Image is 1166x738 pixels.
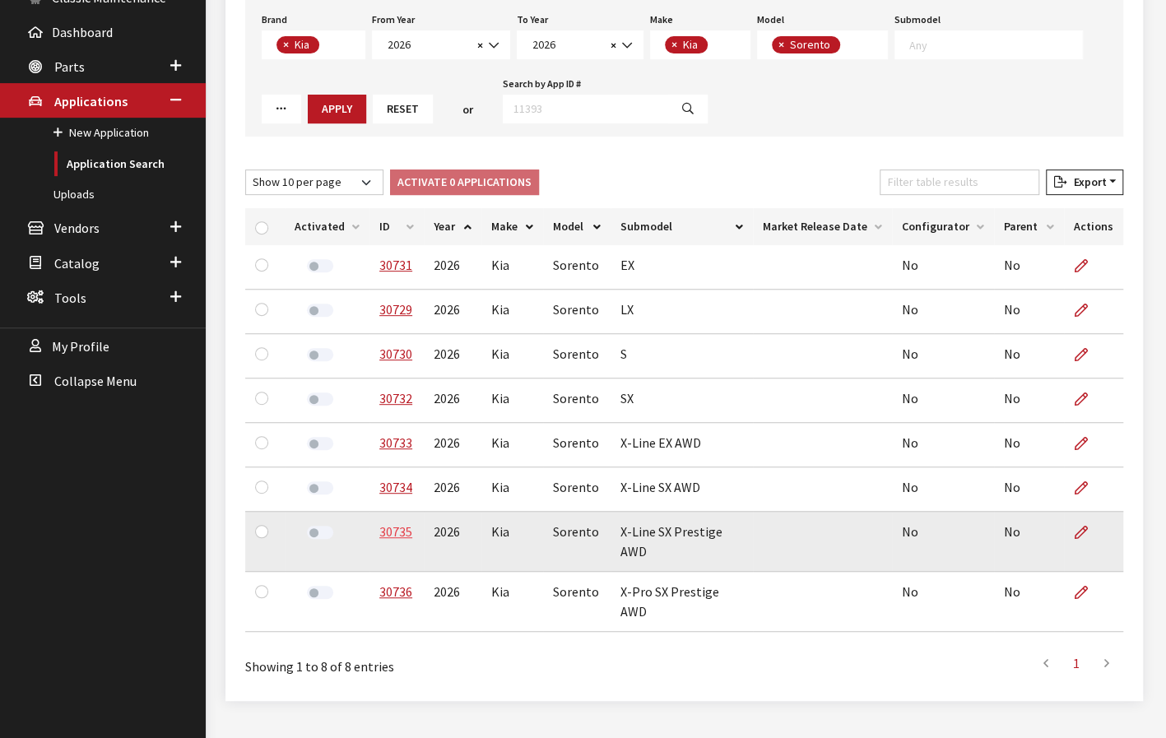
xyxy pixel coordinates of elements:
[611,245,753,290] td: EX
[611,572,753,632] td: X-Pro SX Prestige AWD
[424,208,481,245] th: Year: activate to sort column ascending
[1074,378,1102,420] a: Edit Application
[1074,572,1102,613] a: Edit Application
[424,467,481,512] td: 2026
[753,208,892,245] th: Market Release Date: activate to sort column ascending
[424,378,481,423] td: 2026
[788,37,834,52] span: Sorento
[892,572,994,632] td: No
[778,37,784,52] span: ×
[665,36,708,53] li: Kia
[372,12,415,27] label: From Year
[262,12,287,27] label: Brand
[994,423,1064,467] td: No
[52,338,109,355] span: My Profile
[1074,423,1102,464] a: Edit Application
[543,512,611,572] td: Sorento
[383,36,472,53] span: 2026
[517,12,548,27] label: To Year
[481,334,544,378] td: Kia
[307,481,333,494] label: Activate Application
[503,95,669,123] input: 11393
[611,290,753,334] td: LX
[481,572,544,632] td: Kia
[994,572,1064,632] td: No
[276,36,319,53] li: Kia
[892,512,994,572] td: No
[307,348,333,361] label: Activate Application
[472,36,483,55] button: Remove all items
[994,378,1064,423] td: No
[481,467,544,512] td: Kia
[379,434,412,451] a: 30733
[894,12,941,27] label: Submodel
[379,257,412,273] a: 30731
[379,346,412,362] a: 30730
[1074,290,1102,331] a: Edit Application
[543,423,611,467] td: Sorento
[308,95,366,123] button: Apply
[892,423,994,467] td: No
[892,467,994,512] td: No
[307,259,333,272] label: Activate Application
[424,290,481,334] td: 2026
[424,512,481,572] td: 2026
[54,290,86,306] span: Tools
[481,512,544,572] td: Kia
[517,30,643,59] span: 2026
[481,290,544,334] td: Kia
[611,334,753,378] td: S
[543,334,611,378] td: Sorento
[462,101,473,118] span: or
[54,220,100,237] span: Vendors
[285,208,369,245] th: Activated: activate to sort column ascending
[611,467,753,512] td: X-Line SX AWD
[994,245,1064,290] td: No
[245,645,600,676] div: Showing 1 to 8 of 8 entries
[52,24,113,40] span: Dashboard
[503,77,581,91] label: Search by App ID #
[481,208,544,245] th: Make: activate to sort column ascending
[892,334,994,378] td: No
[543,245,611,290] td: Sorento
[757,12,784,27] label: Model
[307,526,333,539] label: Activate Application
[293,37,314,52] span: Kia
[307,586,333,599] label: Activate Application
[54,255,100,272] span: Catalog
[681,37,702,52] span: Kia
[379,301,412,318] a: 30729
[844,39,853,53] textarea: Search
[1061,647,1091,680] a: 1
[611,208,753,245] th: Submodel: activate to sort column ascending
[379,479,412,495] a: 30734
[481,423,544,467] td: Kia
[611,378,753,423] td: SX
[892,290,994,334] td: No
[671,37,677,52] span: ×
[1066,174,1106,189] span: Export
[772,36,840,53] li: Sorento
[994,290,1064,334] td: No
[527,36,606,53] span: 2026
[54,93,128,109] span: Applications
[1074,245,1102,286] a: Edit Application
[650,12,673,27] label: Make
[424,572,481,632] td: 2026
[379,583,412,600] a: 30736
[543,208,611,245] th: Model: activate to sort column ascending
[543,378,611,423] td: Sorento
[606,36,616,55] button: Remove all items
[1074,467,1102,508] a: Edit Application
[892,378,994,423] td: No
[1064,208,1123,245] th: Actions
[54,58,85,75] span: Parts
[481,378,544,423] td: Kia
[892,208,994,245] th: Configurator: activate to sort column ascending
[772,36,788,53] button: Remove item
[54,373,137,389] span: Collapse Menu
[994,208,1064,245] th: Parent: activate to sort column ascending
[323,39,332,53] textarea: Search
[1074,512,1102,553] a: Edit Application
[892,245,994,290] td: No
